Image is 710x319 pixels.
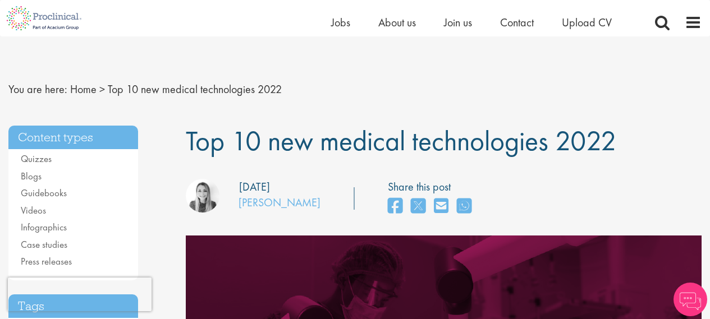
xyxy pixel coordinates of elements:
a: Infographics [21,221,67,233]
a: Videos [21,204,46,216]
a: Join us [444,15,472,30]
h3: Content types [8,126,138,150]
a: share on whats app [457,195,471,219]
a: Guidebooks [21,187,67,199]
label: Share this post [388,179,477,195]
img: Chatbot [674,283,707,316]
span: > [99,82,105,96]
a: share on twitter [411,195,425,219]
img: Hannah Burke [186,179,219,212]
span: Top 10 new medical technologies 2022 [108,82,282,96]
iframe: reCAPTCHA [8,278,152,311]
a: share on email [434,195,448,219]
a: [PERSON_NAME] [239,195,320,210]
a: share on facebook [388,195,402,219]
a: breadcrumb link [70,82,97,96]
a: About us [378,15,416,30]
a: Jobs [331,15,350,30]
a: Blogs [21,170,42,182]
a: Contact [500,15,534,30]
span: You are here: [8,82,67,96]
a: Case studies [21,238,67,251]
a: Upload CV [562,15,612,30]
div: [DATE] [239,179,270,195]
span: Top 10 new medical technologies 2022 [186,123,616,159]
a: Press releases [21,255,72,267]
a: Quizzes [21,152,52,165]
